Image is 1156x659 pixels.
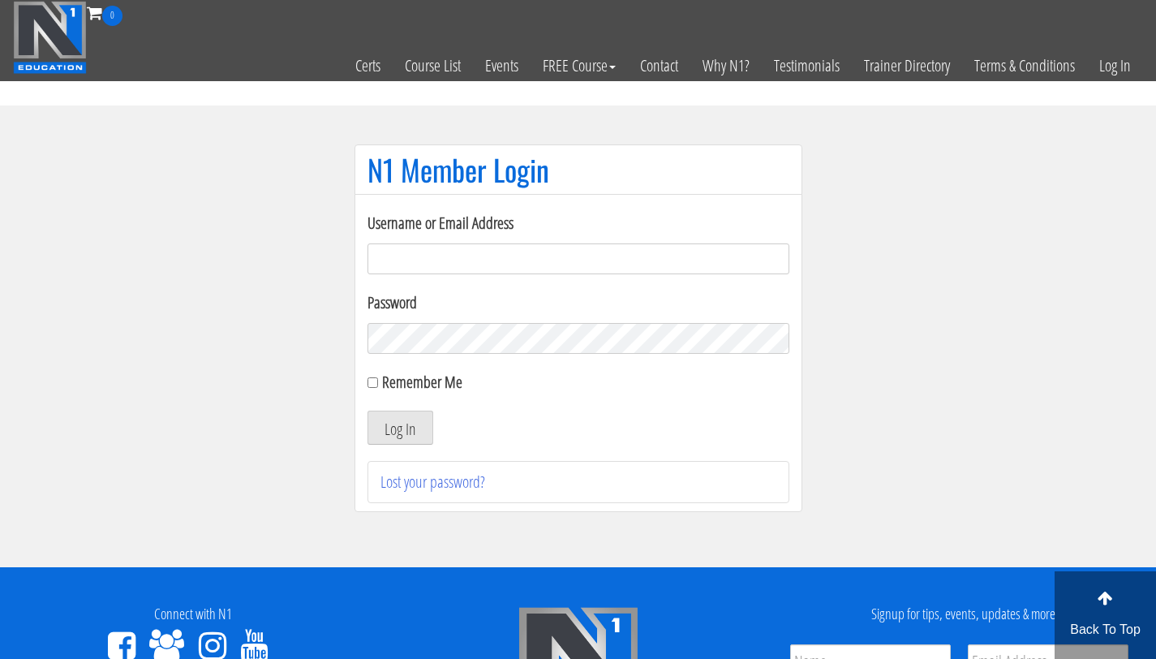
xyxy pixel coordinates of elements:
[628,26,690,106] a: Contact
[1087,26,1143,106] a: Log In
[962,26,1087,106] a: Terms & Conditions
[531,26,628,106] a: FREE Course
[690,26,762,106] a: Why N1?
[102,6,122,26] span: 0
[852,26,962,106] a: Trainer Directory
[367,211,789,235] label: Username or Email Address
[13,1,87,74] img: n1-education
[762,26,852,106] a: Testimonials
[367,153,789,186] h1: N1 Member Login
[783,606,1144,622] h4: Signup for tips, events, updates & more
[473,26,531,106] a: Events
[343,26,393,106] a: Certs
[367,291,789,315] label: Password
[1055,620,1156,640] p: Back To Top
[12,606,373,622] h4: Connect with N1
[382,371,462,393] label: Remember Me
[393,26,473,106] a: Course List
[87,2,122,24] a: 0
[367,411,433,445] button: Log In
[380,471,485,493] a: Lost your password?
